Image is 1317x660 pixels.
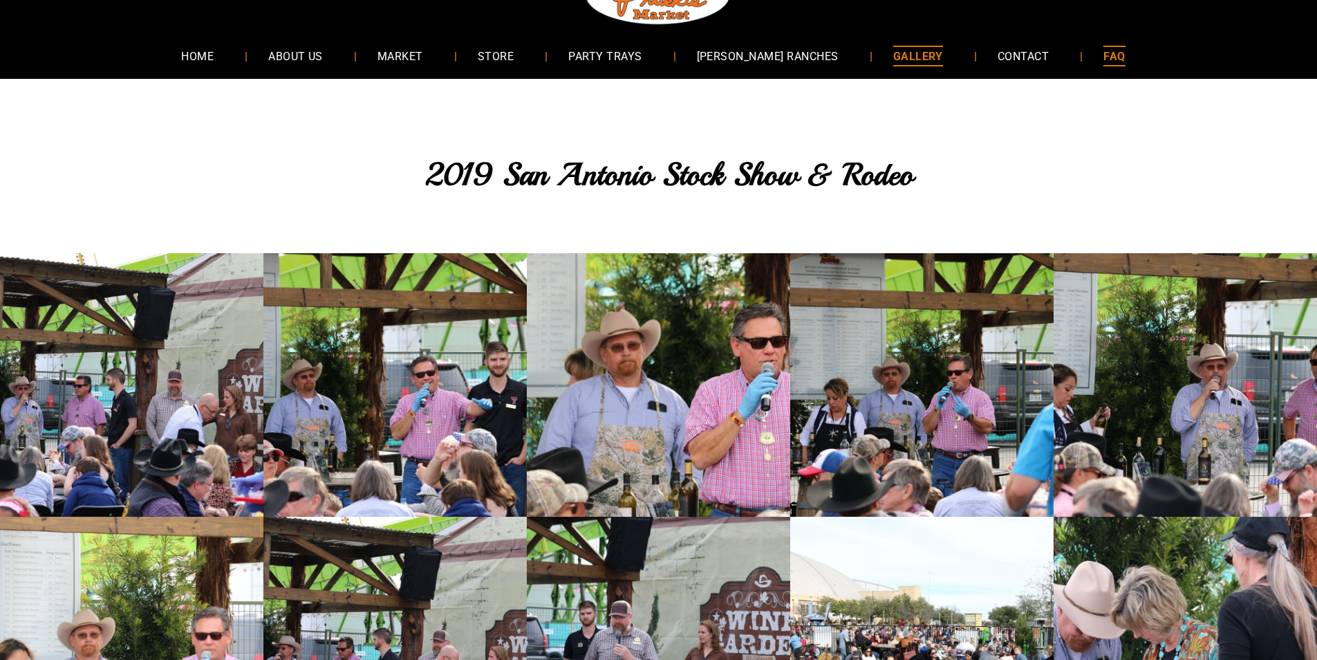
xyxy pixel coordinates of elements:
[1083,37,1146,74] a: FAQ
[1103,46,1125,66] span: FAQ
[548,37,662,74] a: PARTY TRAYS
[676,37,859,74] a: [PERSON_NAME] RANCHES
[457,37,534,74] a: STORE
[357,37,444,74] a: MARKET
[872,37,964,74] a: GALLERY
[425,155,913,194] span: 2019 San Antonio Stock Show & Rodeo
[977,37,1070,74] a: CONTACT
[247,37,344,74] a: ABOUT US
[160,37,234,74] a: HOME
